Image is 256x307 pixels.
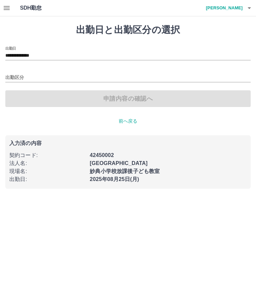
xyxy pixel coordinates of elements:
[9,141,247,146] p: 入力済の内容
[90,152,114,158] b: 42450002
[90,168,160,174] b: 妙典小学校放課後子ども教室
[90,176,139,182] b: 2025年08月25日(月)
[5,118,251,125] p: 前へ戻る
[9,151,86,159] p: 契約コード :
[9,167,86,175] p: 現場名 :
[9,175,86,183] p: 出勤日 :
[5,24,251,36] h1: 出勤日と出勤区分の選択
[9,159,86,167] p: 法人名 :
[90,160,148,166] b: [GEOGRAPHIC_DATA]
[5,46,16,51] label: 出勤日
